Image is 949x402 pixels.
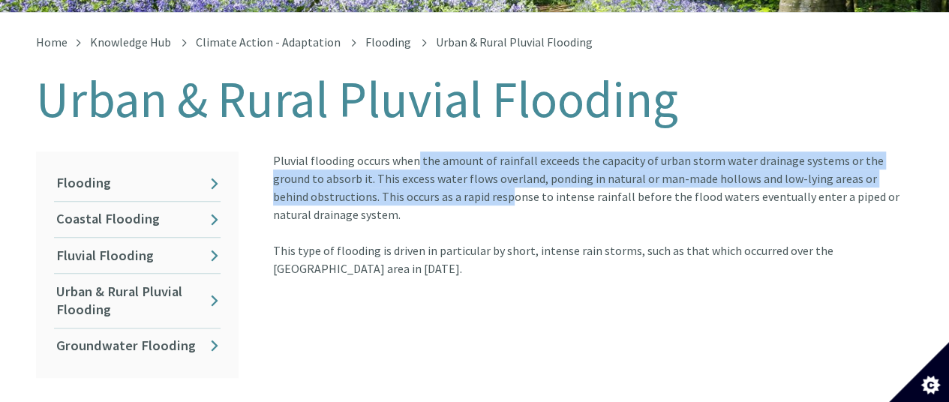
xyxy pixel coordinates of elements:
a: Urban & Rural Pluvial Flooding [54,274,221,327]
a: Fluvial Flooding [54,238,221,273]
a: Knowledge Hub [90,34,171,49]
a: Home [36,34,68,49]
button: Set cookie preferences [889,342,949,402]
a: Flooding [54,166,221,201]
a: Flooding [365,34,411,49]
article: Pluvial flooding occurs when the amount of rainfall exceeds the capacity of urban storm water dra... [261,151,914,277]
span: Urban & Rural Pluvial Flooding [436,34,593,49]
a: Climate Action - Adaptation [196,34,341,49]
a: Groundwater Flooding [54,328,221,364]
a: Coastal Flooding [54,202,221,237]
h1: Urban & Rural Pluvial Flooding [36,72,914,127]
